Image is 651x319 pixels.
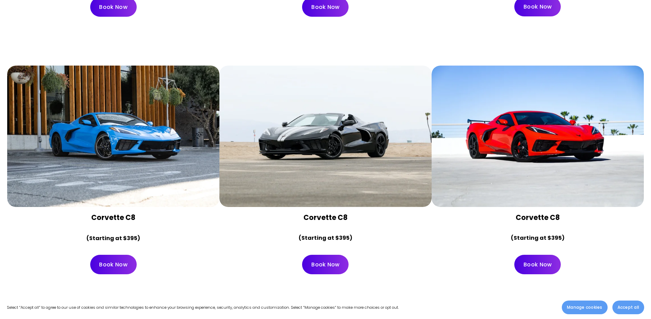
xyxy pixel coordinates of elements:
[90,255,137,274] a: Book Now
[618,304,639,310] span: Accept all
[91,212,135,222] strong: Corvette C8
[567,304,602,310] span: Manage cookies
[302,255,349,274] a: Book Now
[516,212,560,222] strong: Corvette C8
[299,234,352,242] strong: (Starting at $395)
[219,66,432,207] button: Sport Cars For Rent in Los Angeles
[86,234,140,242] strong: (Starting at $395)
[562,301,607,314] button: Manage cookies
[7,304,399,311] p: Select “Accept all” to agree to our use of cookies and similar technologies to enhance your brows...
[303,212,348,222] strong: Corvette C8
[514,255,561,274] a: Book Now
[612,301,644,314] button: Accept all
[511,234,565,242] strong: (Starting at $395)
